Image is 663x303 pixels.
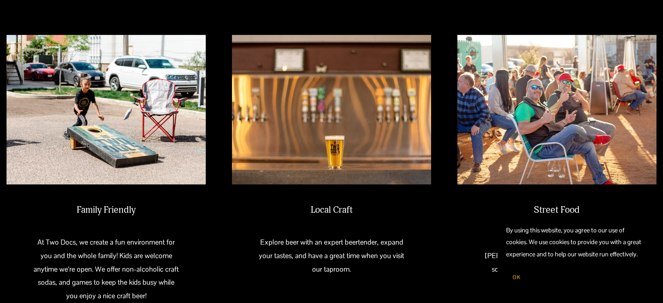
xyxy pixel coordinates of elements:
[506,269,527,286] button: OK
[497,216,654,294] section: Cookie banner
[506,225,646,260] p: By using this website, you agree to our use of cookies. We use cookies to provide you with a grea...
[257,204,406,216] h2: Local Craft
[482,236,632,289] p: Enjoy our unique eats provided by [PERSON_NAME]’s best food trucks. Check our socials or the cale...
[457,35,656,185] img: People sitting and socializing outdoors at a festival or event in the late afternoon, with some p...
[482,204,632,216] h2: Street Food
[7,35,206,185] img: A girl playing cornhole outdoors on a sunny day, with parked cars and a building in the backgroun...
[232,35,431,185] img: A glass of beer with the logo of Two Docs Brewing Company, placed on a bar counter with a blurred...
[31,204,181,216] h2: Family Friendly
[257,236,406,276] p: Explore beer with an expert beertender, expand your tastes, and have a great time when you visit ...
[31,236,181,303] p: At Two Docs, we create a fun environment for you and the whole family! Kids are welcome anytime w...
[513,274,520,281] span: OK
